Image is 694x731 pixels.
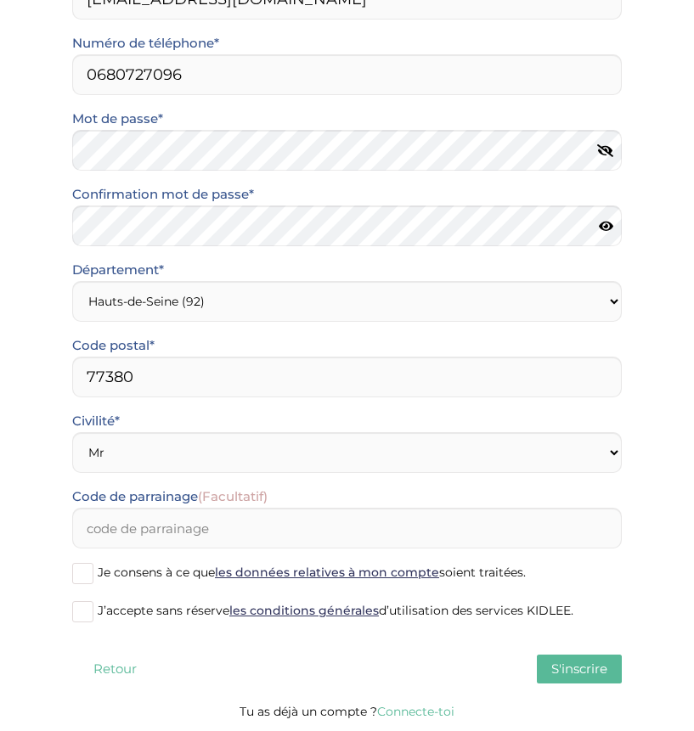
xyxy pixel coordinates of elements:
[551,661,607,677] span: S'inscrire
[229,603,379,618] a: les conditions générales
[377,704,454,719] a: Connecte-toi
[72,410,120,432] label: Civilité*
[215,565,439,580] a: les données relatives à mon compte
[98,603,573,618] span: J’accepte sans réserve d’utilisation des services KIDLEE.
[537,655,622,683] button: S'inscrire
[72,508,622,548] input: code de parrainage
[72,183,254,205] label: Confirmation mot de passe*
[72,108,163,130] label: Mot de passe*
[198,488,268,504] span: (Facultatif)
[72,335,155,357] label: Code postal*
[72,54,622,95] input: Numero de telephone
[72,700,622,723] p: Tu as déjà un compte ?
[72,655,157,683] button: Retour
[72,357,622,397] input: Code postal
[72,259,164,281] label: Département*
[72,486,268,508] label: Code de parrainage
[72,32,219,54] label: Numéro de téléphone*
[98,565,526,580] span: Je consens à ce que soient traitées.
